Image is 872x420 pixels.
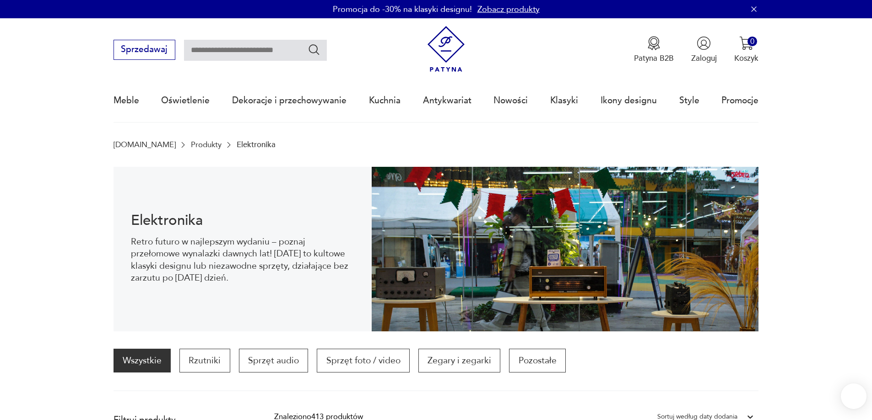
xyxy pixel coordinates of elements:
[239,349,308,372] a: Sprzęt audio
[634,36,674,64] a: Ikona medaluPatyna B2B
[372,167,759,331] img: 1e2beb14c5b1184affd67b363515b410.jpg
[369,80,401,122] a: Kuchnia
[634,53,674,64] p: Patyna B2B
[679,80,699,122] a: Style
[647,36,661,50] img: Ikona medalu
[550,80,578,122] a: Klasyki
[634,36,674,64] button: Patyna B2B
[237,140,276,149] p: Elektronika
[601,80,657,122] a: Ikony designu
[179,349,230,372] a: Rzutniki
[739,36,753,50] img: Ikona koszyka
[423,26,469,72] img: Patyna - sklep z meblami i dekoracjami vintage
[477,4,540,15] a: Zobacz produkty
[131,214,354,227] h1: Elektronika
[333,4,472,15] p: Promocja do -30% na klasyki designu!
[308,43,321,56] button: Szukaj
[493,80,528,122] a: Nowości
[191,140,222,149] a: Produkty
[423,80,471,122] a: Antykwariat
[114,47,175,54] a: Sprzedawaj
[114,40,175,60] button: Sprzedawaj
[721,80,758,122] a: Promocje
[734,53,758,64] p: Koszyk
[747,37,757,46] div: 0
[509,349,565,372] a: Pozostałe
[841,383,867,409] iframe: Smartsupp widget button
[114,80,139,122] a: Meble
[691,36,717,64] button: Zaloguj
[232,80,347,122] a: Dekoracje i przechowywanie
[418,349,500,372] a: Zegary i zegarki
[114,140,176,149] a: [DOMAIN_NAME]
[114,349,171,372] a: Wszystkie
[697,36,711,50] img: Ikonka użytkownika
[734,36,758,64] button: 0Koszyk
[317,349,409,372] a: Sprzęt foto / video
[691,53,717,64] p: Zaloguj
[161,80,210,122] a: Oświetlenie
[131,236,354,284] p: Retro futuro w najlepszym wydaniu – poznaj przełomowe wynalazki dawnych lat! [DATE] to kultowe kl...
